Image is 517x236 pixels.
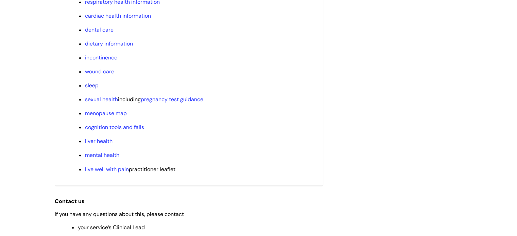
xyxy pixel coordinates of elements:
[85,40,133,47] a: dietary information
[55,198,85,205] strong: Contact us
[85,110,127,117] a: menopause map
[141,96,203,103] a: pregnancy test guidance
[85,26,114,33] a: dental care
[85,151,119,159] a: mental health
[85,54,117,61] a: incontinence
[85,68,114,75] a: wound care
[85,96,118,103] a: sexual health
[85,166,175,173] span: practitioner leaflet
[85,138,113,145] a: liver health
[85,166,129,173] a: live well with pain
[55,211,184,218] span: If you have any questions about this, please contact
[85,124,144,131] a: cognition tools and falls
[85,82,99,89] a: sleep
[85,12,151,19] a: cardiac health information
[85,96,203,103] span: including
[78,224,145,231] span: your service’s Clinical Lead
